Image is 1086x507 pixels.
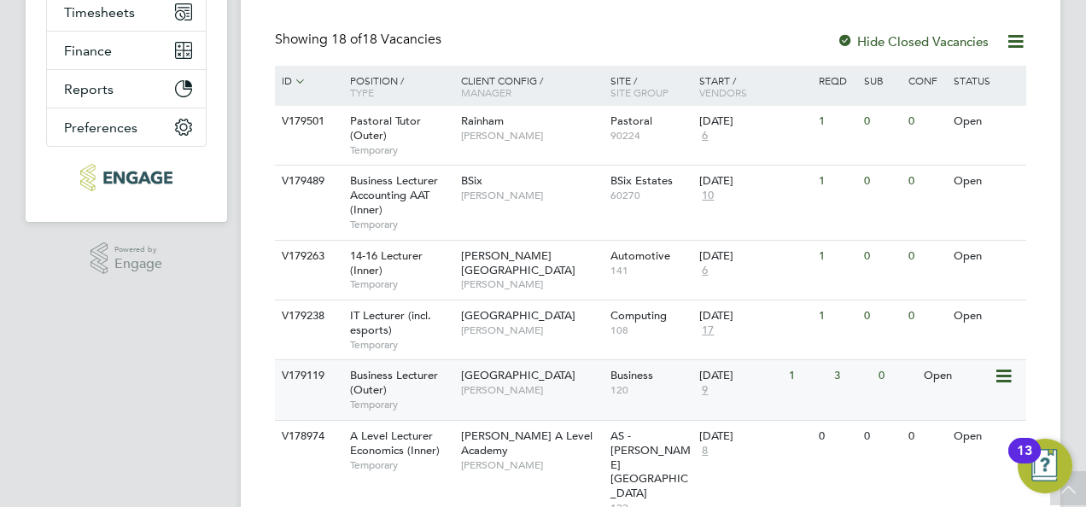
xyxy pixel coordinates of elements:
[860,421,904,452] div: 0
[350,458,452,472] span: Temporary
[860,241,904,272] div: 0
[350,308,431,337] span: IT Lecturer (incl. esports)
[277,66,337,96] div: ID
[904,106,949,137] div: 0
[610,189,692,202] span: 60270
[46,164,207,191] a: Go to home page
[461,248,575,277] span: [PERSON_NAME][GEOGRAPHIC_DATA]
[814,66,859,95] div: Reqd
[64,43,112,59] span: Finance
[350,114,421,143] span: Pastoral Tutor (Outer)
[350,248,423,277] span: 14-16 Lecturer (Inner)
[904,241,949,272] div: 0
[949,300,1024,332] div: Open
[277,300,337,332] div: V179238
[699,309,810,323] div: [DATE]
[277,421,337,452] div: V178974
[350,398,452,411] span: Temporary
[461,458,602,472] span: [PERSON_NAME]
[949,241,1024,272] div: Open
[699,429,810,444] div: [DATE]
[331,31,441,48] span: 18 Vacancies
[904,421,949,452] div: 0
[699,249,810,264] div: [DATE]
[699,444,710,458] span: 8
[874,360,919,392] div: 0
[461,85,511,99] span: Manager
[331,31,362,48] span: 18 of
[860,106,904,137] div: 0
[860,166,904,197] div: 0
[860,66,904,95] div: Sub
[785,360,829,392] div: 1
[275,31,445,49] div: Showing
[461,173,482,188] span: BSix
[457,66,606,107] div: Client Config /
[837,33,989,50] label: Hide Closed Vacancies
[350,338,452,352] span: Temporary
[461,308,575,323] span: [GEOGRAPHIC_DATA]
[699,85,747,99] span: Vendors
[350,277,452,291] span: Temporary
[1017,451,1032,473] div: 13
[461,129,602,143] span: [PERSON_NAME]
[610,428,691,501] span: AS - [PERSON_NAME][GEOGRAPHIC_DATA]
[80,164,172,191] img: educationmattersgroup-logo-retina.png
[610,114,652,128] span: Pastoral
[814,300,859,332] div: 1
[610,368,653,382] span: Business
[814,241,859,272] div: 1
[699,129,710,143] span: 6
[90,242,163,275] a: Powered byEngage
[461,368,575,382] span: [GEOGRAPHIC_DATA]
[461,189,602,202] span: [PERSON_NAME]
[114,257,162,271] span: Engage
[699,174,810,189] div: [DATE]
[461,323,602,337] span: [PERSON_NAME]
[350,368,438,397] span: Business Lecturer (Outer)
[461,383,602,397] span: [PERSON_NAME]
[904,66,949,95] div: Conf
[47,32,206,69] button: Finance
[350,143,452,157] span: Temporary
[461,277,602,291] span: [PERSON_NAME]
[1018,439,1072,493] button: Open Resource Center, 13 new notifications
[949,66,1024,95] div: Status
[350,218,452,231] span: Temporary
[277,241,337,272] div: V179263
[461,114,504,128] span: Rainham
[610,308,667,323] span: Computing
[277,360,337,392] div: V179119
[610,323,692,337] span: 108
[350,85,374,99] span: Type
[860,300,904,332] div: 0
[814,166,859,197] div: 1
[350,428,440,457] span: A Level Lecturer Economics (Inner)
[337,66,457,107] div: Position /
[610,173,673,188] span: BSix Estates
[695,66,814,107] div: Start /
[610,85,669,99] span: Site Group
[814,421,859,452] div: 0
[610,264,692,277] span: 141
[114,242,162,257] span: Powered by
[606,66,696,107] div: Site /
[699,383,710,398] span: 9
[350,173,438,217] span: Business Lecturer Accounting AAT (Inner)
[920,360,994,392] div: Open
[610,248,670,263] span: Automotive
[461,428,593,457] span: [PERSON_NAME] A Level Academy
[949,106,1024,137] div: Open
[830,360,874,392] div: 3
[699,114,810,129] div: [DATE]
[699,369,780,383] div: [DATE]
[277,166,337,197] div: V179489
[904,166,949,197] div: 0
[277,106,337,137] div: V179501
[610,383,692,397] span: 120
[64,119,137,136] span: Preferences
[47,70,206,108] button: Reports
[699,264,710,278] span: 6
[699,323,716,338] span: 17
[47,108,206,146] button: Preferences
